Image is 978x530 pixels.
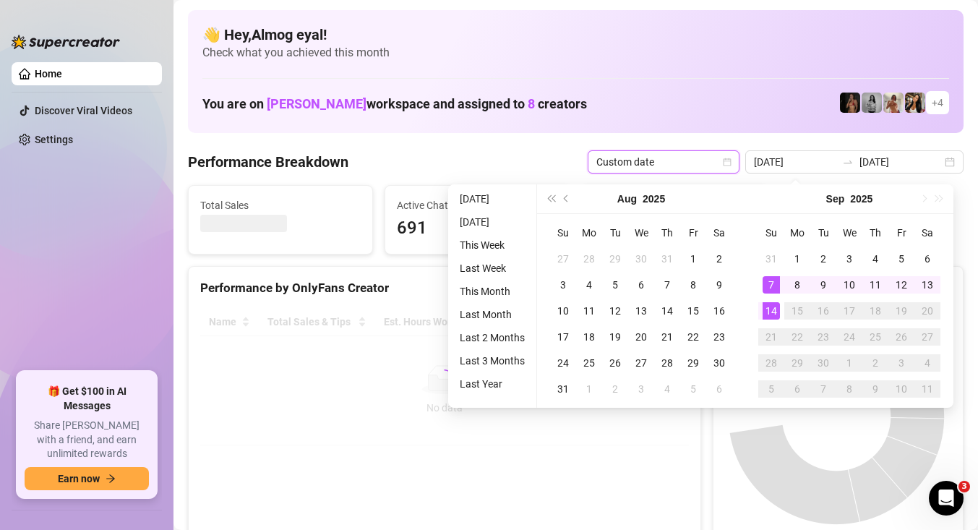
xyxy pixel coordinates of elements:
[862,246,888,272] td: 2025-09-04
[842,156,854,168] span: to
[919,354,936,372] div: 4
[836,246,862,272] td: 2025-09-03
[550,272,576,298] td: 2025-08-03
[200,278,689,298] div: Performance by OnlyFans Creator
[862,272,888,298] td: 2025-09-11
[862,376,888,402] td: 2025-10-09
[106,474,116,484] span: arrow-right
[685,328,702,346] div: 22
[685,354,702,372] div: 29
[543,184,559,213] button: Last year (Control + left)
[576,350,602,376] td: 2025-08-25
[454,260,531,277] li: Last Week
[914,324,940,350] td: 2025-09-27
[654,324,680,350] td: 2025-08-21
[680,324,706,350] td: 2025-08-22
[862,93,882,113] img: A
[914,350,940,376] td: 2025-10-04
[810,350,836,376] td: 2025-09-30
[680,246,706,272] td: 2025-08-01
[867,276,884,294] div: 11
[628,246,654,272] td: 2025-07-30
[602,350,628,376] td: 2025-08-26
[397,215,557,242] span: 691
[25,419,149,461] span: Share [PERSON_NAME] with a friend, and earn unlimited rewards
[397,197,557,213] span: Active Chats
[754,154,836,170] input: Start date
[706,376,732,402] td: 2025-09-06
[580,302,598,320] div: 11
[606,276,624,294] div: 5
[602,298,628,324] td: 2025-08-12
[815,354,832,372] div: 30
[628,324,654,350] td: 2025-08-20
[685,380,702,398] div: 5
[632,250,650,268] div: 30
[596,151,731,173] span: Custom date
[550,376,576,402] td: 2025-08-31
[763,302,780,320] div: 14
[810,272,836,298] td: 2025-09-09
[554,328,572,346] div: 17
[580,354,598,372] div: 25
[789,354,806,372] div: 29
[554,250,572,268] div: 27
[632,354,650,372] div: 27
[893,380,910,398] div: 10
[643,184,665,213] button: Choose a year
[188,152,348,172] h4: Performance Breakdown
[862,220,888,246] th: Th
[654,376,680,402] td: 2025-09-04
[862,350,888,376] td: 2025-10-02
[841,276,858,294] div: 10
[202,25,949,45] h4: 👋 Hey, Almog eyal !
[654,350,680,376] td: 2025-08-28
[685,250,702,268] div: 1
[628,272,654,298] td: 2025-08-06
[606,328,624,346] div: 19
[654,246,680,272] td: 2025-07-31
[919,250,936,268] div: 6
[580,328,598,346] div: 18
[862,324,888,350] td: 2025-09-25
[632,276,650,294] div: 6
[602,220,628,246] th: Tu
[763,276,780,294] div: 7
[602,246,628,272] td: 2025-07-29
[888,272,914,298] td: 2025-09-12
[763,380,780,398] div: 5
[763,354,780,372] div: 28
[789,250,806,268] div: 1
[893,250,910,268] div: 5
[554,276,572,294] div: 3
[550,350,576,376] td: 2025-08-24
[815,276,832,294] div: 9
[580,380,598,398] div: 1
[454,352,531,369] li: Last 3 Months
[784,272,810,298] td: 2025-09-08
[867,380,884,398] div: 9
[958,481,970,492] span: 3
[706,298,732,324] td: 2025-08-16
[836,350,862,376] td: 2025-10-01
[200,197,361,213] span: Total Sales
[919,276,936,294] div: 13
[576,324,602,350] td: 2025-08-18
[888,350,914,376] td: 2025-10-03
[576,298,602,324] td: 2025-08-11
[789,276,806,294] div: 8
[659,380,676,398] div: 4
[628,220,654,246] th: We
[632,328,650,346] div: 20
[550,246,576,272] td: 2025-07-27
[454,306,531,323] li: Last Month
[680,376,706,402] td: 2025-09-05
[685,302,702,320] div: 15
[559,184,575,213] button: Previous month (PageUp)
[841,302,858,320] div: 17
[35,134,73,145] a: Settings
[528,96,535,111] span: 8
[758,272,784,298] td: 2025-09-07
[680,298,706,324] td: 2025-08-15
[888,220,914,246] th: Fr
